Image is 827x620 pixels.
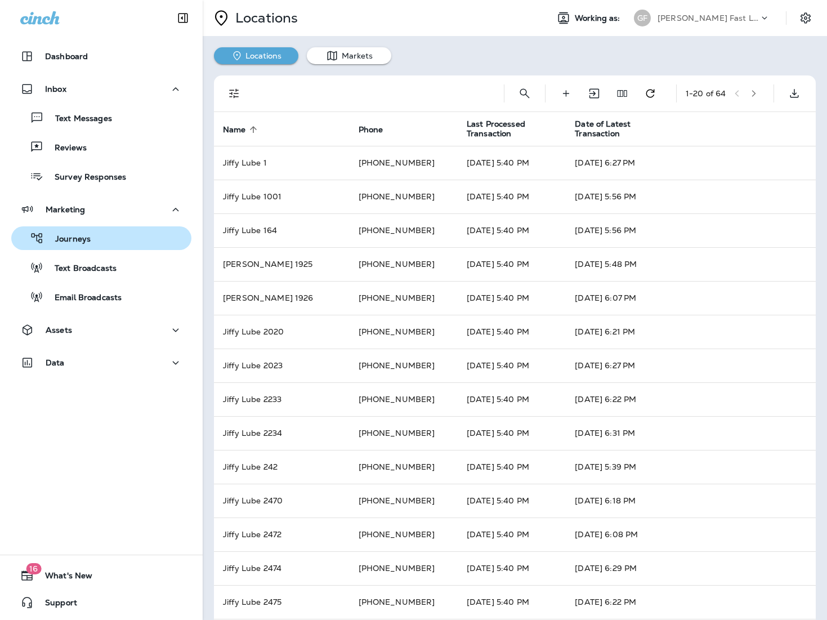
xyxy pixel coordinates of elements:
[566,146,816,180] td: [DATE] 6:27 PM
[350,281,458,315] td: [PHONE_NUMBER]
[458,551,566,585] td: [DATE] 5:40 PM
[11,564,191,587] button: 16What's New
[350,146,458,180] td: [PHONE_NUMBER]
[214,382,350,416] td: Jiffy Lube 2233
[467,119,561,139] span: Last Processed Transaction
[658,14,759,23] p: [PERSON_NAME] Fast Lube dba [PERSON_NAME]
[350,213,458,247] td: [PHONE_NUMBER]
[214,484,350,518] td: Jiffy Lube 2470
[11,106,191,130] button: Text Messages
[783,82,806,105] button: Export as CSV
[359,124,398,135] span: Phone
[566,484,816,518] td: [DATE] 6:18 PM
[458,416,566,450] td: [DATE] 5:40 PM
[350,315,458,349] td: [PHONE_NUMBER]
[44,234,91,245] p: Journeys
[214,551,350,585] td: Jiffy Lube 2474
[566,349,816,382] td: [DATE] 6:27 PM
[214,416,350,450] td: Jiffy Lube 2234
[458,213,566,247] td: [DATE] 5:40 PM
[11,198,191,221] button: Marketing
[11,45,191,68] button: Dashboard
[34,571,92,585] span: What's New
[458,450,566,484] td: [DATE] 5:40 PM
[43,172,126,183] p: Survey Responses
[686,89,726,98] div: 1 - 20 of 64
[214,47,298,64] button: Locations
[350,450,458,484] td: [PHONE_NUMBER]
[214,180,350,213] td: Jiffy Lube 1001
[11,226,191,250] button: Journeys
[43,143,87,154] p: Reviews
[555,82,577,105] button: Create Location
[458,382,566,416] td: [DATE] 5:40 PM
[214,315,350,349] td: Jiffy Lube 2020
[350,349,458,382] td: [PHONE_NUMBER]
[350,416,458,450] td: [PHONE_NUMBER]
[575,14,623,23] span: Working as:
[214,247,350,281] td: [PERSON_NAME] 1925
[458,180,566,213] td: [DATE] 5:40 PM
[458,518,566,551] td: [DATE] 5:40 PM
[566,450,816,484] td: [DATE] 5:39 PM
[458,585,566,619] td: [DATE] 5:40 PM
[34,598,77,612] span: Support
[11,164,191,188] button: Survey Responses
[350,551,458,585] td: [PHONE_NUMBER]
[350,180,458,213] td: [PHONE_NUMBER]
[458,349,566,382] td: [DATE] 5:40 PM
[566,382,816,416] td: [DATE] 6:22 PM
[214,146,350,180] td: Jiffy Lube 1
[634,10,651,26] div: GF
[566,180,816,213] td: [DATE] 5:56 PM
[467,119,547,139] span: Last Processed Transaction
[566,585,816,619] td: [DATE] 6:22 PM
[583,82,605,105] button: Import Locations
[44,114,112,124] p: Text Messages
[566,281,816,315] td: [DATE] 6:07 PM
[11,135,191,159] button: Reviews
[11,351,191,374] button: Data
[214,349,350,382] td: Jiffy Lube 2023
[11,285,191,309] button: Email Broadcasts
[214,213,350,247] td: Jiffy Lube 164
[46,325,72,334] p: Assets
[566,518,816,551] td: [DATE] 6:08 PM
[223,125,246,135] span: Name
[11,256,191,279] button: Text Broadcasts
[11,78,191,100] button: Inbox
[575,119,655,139] span: Date of Latest Transaction
[45,52,88,61] p: Dashboard
[350,585,458,619] td: [PHONE_NUMBER]
[43,264,117,274] p: Text Broadcasts
[350,484,458,518] td: [PHONE_NUMBER]
[611,82,633,105] button: Edit Fields
[46,358,65,367] p: Data
[566,247,816,281] td: [DATE] 5:48 PM
[231,10,298,26] p: Locations
[46,205,85,214] p: Marketing
[307,47,391,64] button: Markets
[45,84,66,93] p: Inbox
[223,82,245,105] button: Filters
[458,484,566,518] td: [DATE] 5:40 PM
[458,315,566,349] td: [DATE] 5:40 PM
[223,124,261,135] span: Name
[639,87,661,97] span: Refresh transaction statistics
[11,591,191,614] button: Support
[350,247,458,281] td: [PHONE_NUMBER]
[11,319,191,341] button: Assets
[566,315,816,349] td: [DATE] 6:21 PM
[566,213,816,247] td: [DATE] 5:56 PM
[214,585,350,619] td: Jiffy Lube 2475
[350,518,458,551] td: [PHONE_NUMBER]
[575,119,669,139] span: Date of Latest Transaction
[26,563,41,574] span: 16
[214,518,350,551] td: Jiffy Lube 2472
[350,382,458,416] td: [PHONE_NUMBER]
[214,450,350,484] td: Jiffy Lube 242
[458,247,566,281] td: [DATE] 5:40 PM
[513,82,536,105] button: Search Locations
[458,146,566,180] td: [DATE] 5:40 PM
[359,125,383,135] span: Phone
